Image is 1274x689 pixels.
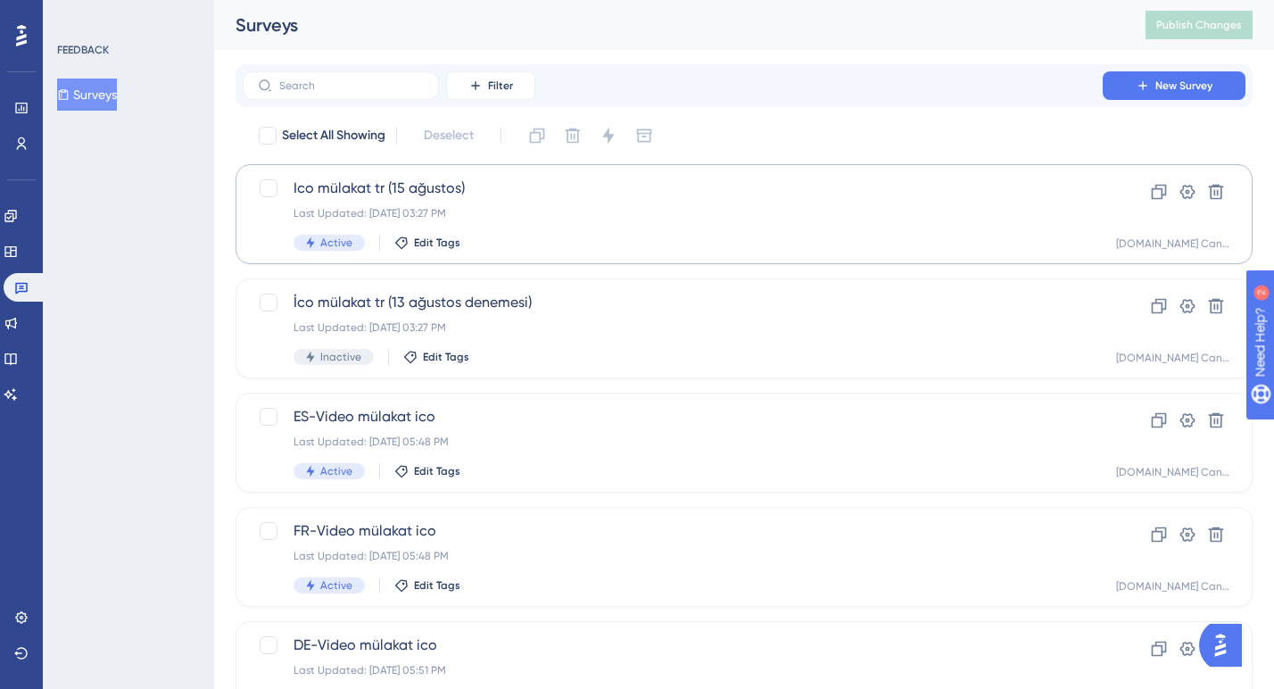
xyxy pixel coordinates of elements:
[446,71,535,100] button: Filter
[294,292,1052,313] span: İco mülakat tr (13 ağustos denemesi)
[57,43,109,57] div: FEEDBACK
[1116,465,1230,479] div: [DOMAIN_NAME] Candidate Prod
[320,464,352,478] span: Active
[488,79,513,93] span: Filter
[1156,18,1242,32] span: Publish Changes
[403,350,469,364] button: Edit Tags
[424,125,474,146] span: Deselect
[294,549,1052,563] div: Last Updated: [DATE] 05:48 PM
[1103,71,1245,100] button: New Survey
[294,663,1052,677] div: Last Updated: [DATE] 05:51 PM
[57,79,117,111] button: Surveys
[1116,579,1230,594] div: [DOMAIN_NAME] Candidate Prod
[394,236,460,250] button: Edit Tags
[1155,79,1212,93] span: New Survey
[1146,11,1253,39] button: Publish Changes
[408,120,490,152] button: Deselect
[414,236,460,250] span: Edit Tags
[294,520,1052,542] span: FR-Video mülakat ico
[294,320,1052,335] div: Last Updated: [DATE] 03:27 PM
[414,464,460,478] span: Edit Tags
[320,578,352,593] span: Active
[279,79,424,92] input: Search
[294,206,1052,220] div: Last Updated: [DATE] 03:27 PM
[1199,618,1253,672] iframe: UserGuiding AI Assistant Launcher
[294,635,1052,656] span: DE-Video mülakat ico
[423,350,469,364] span: Edit Tags
[294,435,1052,449] div: Last Updated: [DATE] 05:48 PM
[394,464,460,478] button: Edit Tags
[1116,237,1230,251] div: [DOMAIN_NAME] Candidate Prod
[42,4,112,26] span: Need Help?
[294,406,1052,428] span: ES-Video mülakat ico
[414,578,460,593] span: Edit Tags
[394,578,460,593] button: Edit Tags
[1116,351,1230,365] div: [DOMAIN_NAME] Candidate Prod
[236,12,1101,37] div: Surveys
[124,9,129,23] div: 2
[294,178,1052,199] span: Ico mülakat tr (15 ağustos)
[320,350,361,364] span: Inactive
[320,236,352,250] span: Active
[282,125,385,146] span: Select All Showing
